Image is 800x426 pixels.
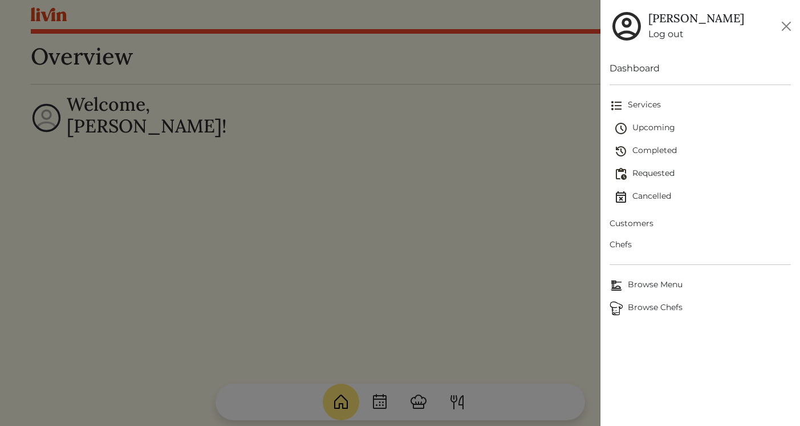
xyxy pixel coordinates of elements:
img: schedule-fa401ccd6b27cf58db24c3bb5584b27dcd8bd24ae666a918e1c6b4ae8c451a22.svg [614,122,628,135]
span: Browse Menu [610,279,791,292]
a: Completed [614,140,791,163]
a: Log out [648,27,744,41]
a: Cancelled [614,186,791,208]
button: Close [777,17,795,35]
img: pending_actions-fd19ce2ea80609cc4d7bbea353f93e2f363e46d0f816104e4e0650fdd7f915cf.svg [614,167,628,181]
span: Upcoming [614,122,791,135]
img: Browse Menu [610,279,623,292]
span: Completed [614,144,791,158]
a: Upcoming [614,117,791,140]
span: Customers [610,218,791,230]
a: Customers [610,213,791,234]
span: Cancelled [614,190,791,204]
img: Browse Chefs [610,302,623,315]
a: Browse MenuBrowse Menu [610,274,791,297]
a: Chefs [610,234,791,255]
h5: [PERSON_NAME] [648,11,744,25]
img: history-2b446bceb7e0f53b931186bf4c1776ac458fe31ad3b688388ec82af02103cd45.svg [614,144,628,158]
span: Chefs [610,239,791,251]
img: event_cancelled-67e280bd0a9e072c26133efab016668ee6d7272ad66fa3c7eb58af48b074a3a4.svg [614,190,628,204]
a: Services [610,94,791,117]
img: user_account-e6e16d2ec92f44fc35f99ef0dc9cddf60790bfa021a6ecb1c896eb5d2907b31c.svg [610,9,644,43]
a: Dashboard [610,62,791,75]
span: Browse Chefs [610,302,791,315]
span: Requested [614,167,791,181]
a: ChefsBrowse Chefs [610,297,791,320]
span: Services [610,99,791,112]
img: format_list_bulleted-ebc7f0161ee23162107b508e562e81cd567eeab2455044221954b09d19068e74.svg [610,99,623,112]
a: Requested [614,163,791,186]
